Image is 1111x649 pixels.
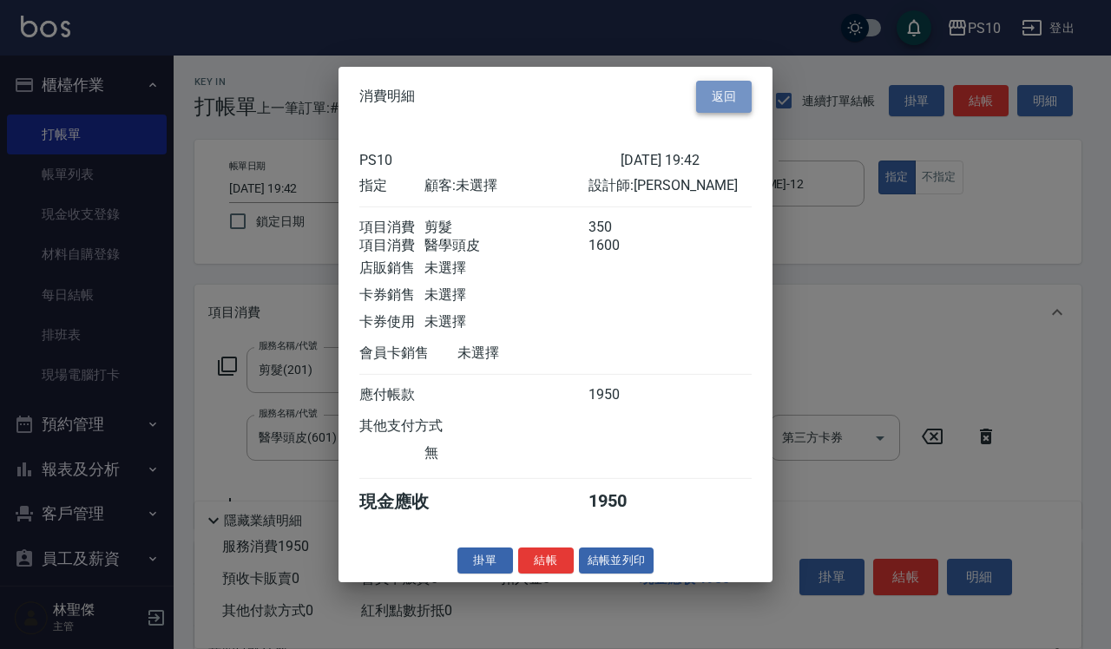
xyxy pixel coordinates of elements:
button: 掛單 [457,547,513,574]
div: 無 [424,443,588,462]
div: 卡券銷售 [359,285,424,304]
div: 顧客: 未選擇 [424,176,588,194]
div: 設計師: [PERSON_NAME] [588,176,752,194]
div: 其他支付方式 [359,416,490,435]
div: 項目消費 [359,236,424,254]
div: PS10 [359,151,621,167]
div: 應付帳款 [359,385,424,403]
div: 未選擇 [424,285,588,304]
button: 返回 [696,81,752,113]
div: 卡券使用 [359,312,424,331]
div: 醫學頭皮 [424,236,588,254]
div: 未選擇 [424,312,588,331]
div: 未選擇 [424,259,588,277]
button: 結帳並列印 [579,547,654,574]
div: 店販銷售 [359,259,424,277]
div: 剪髮 [424,218,588,236]
div: 會員卡銷售 [359,344,457,362]
div: 1600 [588,236,654,254]
div: 350 [588,218,654,236]
button: 結帳 [518,547,574,574]
div: 1950 [588,385,654,403]
div: 指定 [359,176,424,194]
div: 未選擇 [457,344,621,362]
div: 項目消費 [359,218,424,236]
div: 現金應收 [359,489,457,513]
div: 1950 [588,489,654,513]
div: [DATE] 19:42 [621,151,752,167]
span: 消費明細 [359,88,415,105]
